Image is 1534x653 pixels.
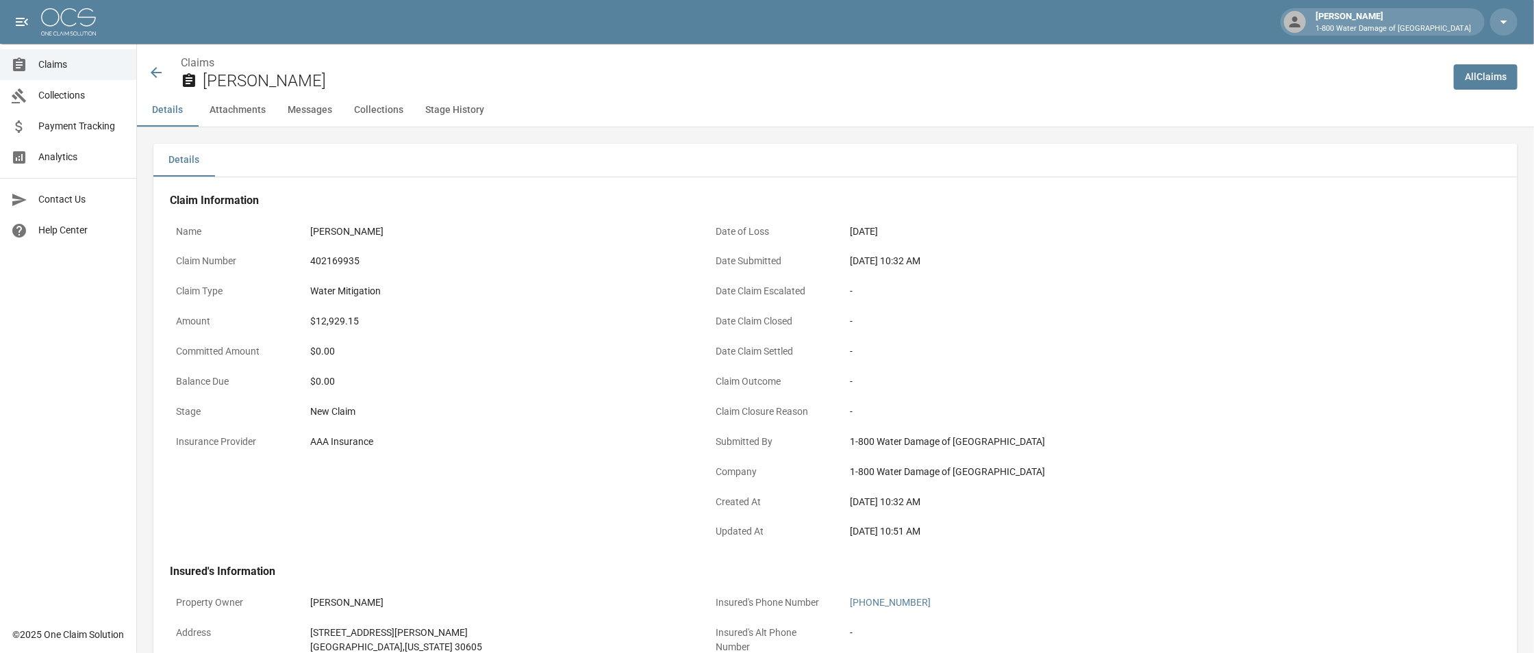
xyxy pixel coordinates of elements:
[38,57,125,72] span: Claims
[170,338,293,365] p: Committed Amount
[137,94,1534,127] div: anchor tabs
[170,278,293,305] p: Claim Type
[310,344,687,359] div: $0.00
[709,218,833,245] p: Date of Loss
[38,223,125,238] span: Help Center
[12,628,124,641] div: © 2025 One Claim Solution
[310,405,687,419] div: New Claim
[343,94,414,127] button: Collections
[850,225,878,239] div: [DATE]
[38,150,125,164] span: Analytics
[310,374,687,389] div: $0.00
[38,88,125,103] span: Collections
[850,284,1227,298] div: -
[850,626,853,640] div: -
[38,119,125,133] span: Payment Tracking
[170,368,293,395] p: Balance Due
[310,314,359,329] div: $12,929.15
[709,368,833,395] p: Claim Outcome
[1454,64,1518,90] a: AllClaims
[170,398,293,425] p: Stage
[137,94,199,127] button: Details
[203,71,1443,91] h2: [PERSON_NAME]
[709,518,833,545] p: Updated At
[38,192,125,207] span: Contact Us
[310,225,383,239] div: [PERSON_NAME]
[170,308,293,335] p: Amount
[850,254,1227,268] div: [DATE] 10:32 AM
[170,248,293,274] p: Claim Number
[709,308,833,335] p: Date Claim Closed
[310,435,373,449] div: AAA Insurance
[170,565,1233,578] h4: Insured's Information
[850,374,1227,389] div: -
[850,344,1227,359] div: -
[170,589,293,616] p: Property Owner
[153,144,1518,177] div: details tabs
[310,596,383,610] div: [PERSON_NAME]
[850,597,931,608] a: [PHONE_NUMBER]
[709,459,833,485] p: Company
[414,94,495,127] button: Stage History
[8,8,36,36] button: open drawer
[1310,10,1476,34] div: [PERSON_NAME]
[170,428,293,455] p: Insurance Provider
[850,495,1227,509] div: [DATE] 10:32 AM
[310,284,381,298] div: Water Mitigation
[709,589,833,616] p: Insured's Phone Number
[41,8,96,36] img: ocs-logo-white-transparent.png
[277,94,343,127] button: Messages
[709,489,833,515] p: Created At
[170,619,293,646] p: Address
[850,314,1227,329] div: -
[170,218,293,245] p: Name
[709,428,833,455] p: Submitted By
[170,194,1233,207] h4: Claim Information
[850,524,1227,539] div: [DATE] 10:51 AM
[850,435,1227,449] div: 1-800 Water Damage of [GEOGRAPHIC_DATA]
[709,278,833,305] p: Date Claim Escalated
[153,144,215,177] button: Details
[850,405,1227,419] div: -
[850,465,1227,479] div: 1-800 Water Damage of [GEOGRAPHIC_DATA]
[310,626,482,640] div: [STREET_ADDRESS][PERSON_NAME]
[181,55,1443,71] nav: breadcrumb
[310,254,360,268] div: 402169935
[1316,23,1471,35] p: 1-800 Water Damage of [GEOGRAPHIC_DATA]
[709,398,833,425] p: Claim Closure Reason
[199,94,277,127] button: Attachments
[709,338,833,365] p: Date Claim Settled
[181,56,214,69] a: Claims
[709,248,833,274] p: Date Submitted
